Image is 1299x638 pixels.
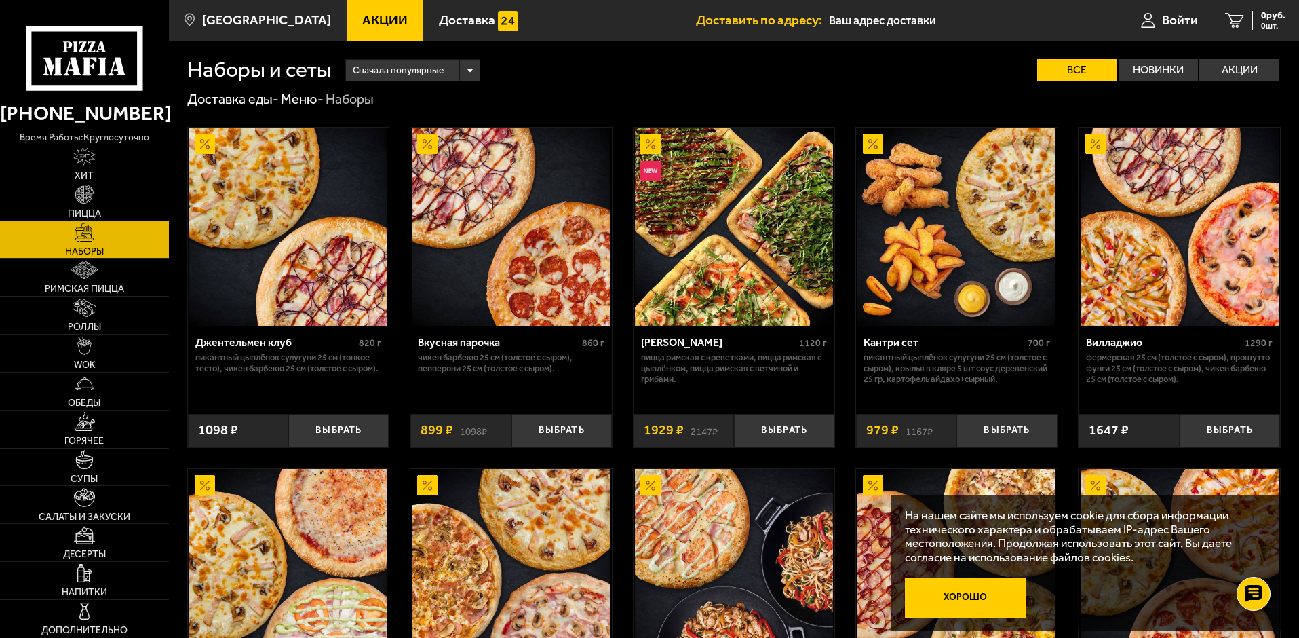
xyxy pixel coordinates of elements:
[511,414,612,447] button: Выбрать
[905,578,1027,618] button: Хорошо
[906,424,933,437] s: 1167 ₽
[68,398,100,408] span: Обеды
[39,512,130,522] span: Салаты и закуски
[353,58,444,83] span: Сначала популярные
[1119,59,1199,81] label: Новинки
[359,337,381,349] span: 820 г
[63,550,106,559] span: Десерты
[288,414,389,447] button: Выбрать
[1081,128,1279,326] img: Вилладжио
[417,134,438,154] img: Акционный
[696,14,829,26] span: Доставить по адресу:
[417,475,438,495] img: Акционный
[1079,128,1280,326] a: АкционныйВилладжио
[640,134,661,154] img: Акционный
[62,588,107,597] span: Напитки
[1245,337,1273,349] span: 1290 г
[640,475,661,495] img: Акционный
[691,424,718,437] s: 2147 ₽
[41,626,128,635] span: Дополнительно
[362,14,408,26] span: Акции
[863,134,883,154] img: Акционный
[1086,336,1241,349] div: Вилладжио
[421,424,453,437] span: 899 ₽
[866,424,899,437] span: 979 ₽
[864,352,1050,385] p: Пикантный цыплёнок сулугуни 25 см (толстое с сыром), крылья в кляре 5 шт соус деревенский 25 гр, ...
[634,128,835,326] a: АкционныйНовинкаМама Миа
[956,414,1057,447] button: Выбрать
[1089,424,1129,437] span: 1647 ₽
[1199,59,1279,81] label: Акции
[410,128,612,326] a: АкционныйВкусная парочка
[856,128,1058,326] a: АкционныйКантри сет
[1162,14,1198,26] span: Войти
[65,247,104,257] span: Наборы
[68,322,101,332] span: Роллы
[498,11,518,31] img: 15daf4d41897b9f0e9f617042186c801.svg
[202,14,331,26] span: [GEOGRAPHIC_DATA]
[418,336,579,349] div: Вкусная парочка
[640,161,661,181] img: Новинка
[412,128,610,326] img: Вкусная парочка
[189,128,387,326] img: Джентельмен клуб
[439,14,495,26] span: Доставка
[188,128,389,326] a: АкционныйДжентельмен клуб
[641,352,828,385] p: Пицца Римская с креветками, Пицца Римская с цыплёнком, Пицца Римская с ветчиной и грибами.
[864,336,1024,349] div: Кантри сет
[326,91,374,109] div: Наборы
[1086,352,1273,385] p: Фермерская 25 см (толстое с сыром), Прошутто Фунги 25 см (толстое с сыром), Чикен Барбекю 25 см (...
[68,209,101,219] span: Пицца
[1261,22,1285,30] span: 0 шт.
[799,337,827,349] span: 1120 г
[641,336,796,349] div: [PERSON_NAME]
[64,436,104,446] span: Горячее
[195,475,215,495] img: Акционный
[1180,414,1280,447] button: Выбрать
[734,414,834,447] button: Выбрать
[905,508,1260,565] p: На нашем сайте мы используем cookie для сбора информации технического характера и обрабатываем IP...
[1085,134,1106,154] img: Акционный
[281,91,324,107] a: Меню-
[1261,11,1285,20] span: 0 руб.
[45,284,124,294] span: Римская пицца
[75,171,94,181] span: Хит
[635,128,833,326] img: Мама Миа
[198,424,238,437] span: 1098 ₽
[195,352,382,374] p: Пикантный цыплёнок сулугуни 25 см (тонкое тесто), Чикен Барбекю 25 см (толстое с сыром).
[1085,475,1106,495] img: Акционный
[418,352,604,374] p: Чикен Барбекю 25 см (толстое с сыром), Пепперони 25 см (толстое с сыром).
[829,8,1089,33] input: Ваш адрес доставки
[582,337,604,349] span: 860 г
[74,360,95,370] span: WOK
[187,91,279,107] a: Доставка еды-
[863,475,883,495] img: Акционный
[195,134,215,154] img: Акционный
[71,474,98,484] span: Супы
[1028,337,1050,349] span: 700 г
[857,128,1055,326] img: Кантри сет
[460,424,487,437] s: 1098 ₽
[195,336,356,349] div: Джентельмен клуб
[187,59,332,81] h1: Наборы и сеты
[644,424,684,437] span: 1929 ₽
[1037,59,1117,81] label: Все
